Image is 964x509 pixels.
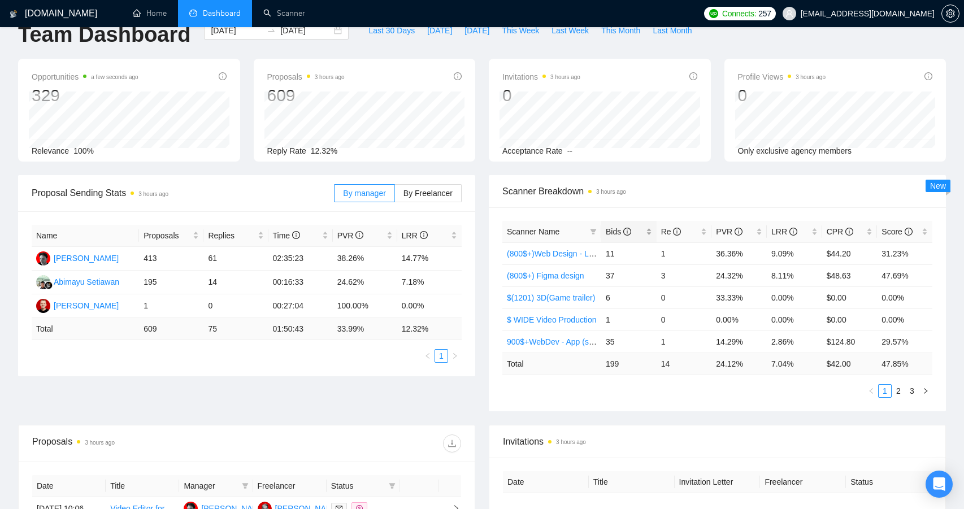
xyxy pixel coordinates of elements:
[333,247,397,271] td: 38.26%
[268,247,333,271] td: 02:35:23
[507,271,584,280] a: (800$+) Figma design
[588,223,599,240] span: filter
[343,189,385,198] span: By manager
[905,384,919,398] li: 3
[502,184,932,198] span: Scanner Breakdown
[601,308,657,330] td: 1
[268,294,333,318] td: 00:27:04
[623,228,631,236] span: info-circle
[709,9,718,18] img: upwork-logo.png
[657,308,712,330] td: 0
[32,318,139,340] td: Total
[657,242,712,264] td: 1
[448,349,462,363] button: right
[785,10,793,18] span: user
[845,228,853,236] span: info-circle
[45,281,53,289] img: gigradar-bm.png
[139,318,203,340] td: 609
[403,189,453,198] span: By Freelancer
[219,72,227,80] span: info-circle
[32,146,69,155] span: Relevance
[758,7,771,20] span: 257
[91,74,138,80] time: a few seconds ago
[892,384,905,398] li: 2
[208,229,255,242] span: Replies
[675,471,761,493] th: Invitation Letter
[189,9,197,17] span: dashboard
[267,70,345,84] span: Proposals
[333,271,397,294] td: 24.62%
[503,434,932,449] span: Invitations
[54,252,119,264] div: [PERSON_NAME]
[601,353,657,375] td: 199
[879,385,891,397] a: 1
[106,475,179,497] th: Title
[822,242,878,264] td: $44.20
[397,271,462,294] td: 7.18%
[653,24,692,37] span: Last Month
[85,440,115,446] time: 3 hours ago
[421,349,435,363] button: left
[32,475,106,497] th: Date
[179,475,253,497] th: Manager
[139,247,203,271] td: 413
[892,385,905,397] a: 2
[877,353,932,375] td: 47.85 %
[661,227,681,236] span: Re
[292,231,300,239] span: info-circle
[567,146,572,155] span: --
[451,353,458,359] span: right
[767,330,822,353] td: 2.86%
[496,21,545,40] button: This Week
[657,264,712,286] td: 3
[767,308,822,330] td: 0.00%
[133,8,167,18] a: homeHome
[333,318,397,340] td: 33.99 %
[865,384,878,398] li: Previous Page
[242,482,249,489] span: filter
[922,388,929,394] span: right
[877,242,932,264] td: 31.23%
[32,85,138,106] div: 329
[878,384,892,398] li: 1
[877,330,932,353] td: 29.57%
[771,227,797,236] span: LRR
[601,330,657,353] td: 35
[507,227,559,236] span: Scanner Name
[657,286,712,308] td: 0
[362,21,421,40] button: Last 30 Days
[877,286,932,308] td: 0.00%
[722,7,756,20] span: Connects:
[448,349,462,363] li: Next Page
[822,330,878,353] td: $124.80
[503,471,589,493] th: Date
[882,227,912,236] span: Score
[507,337,629,346] a: 900$+WebDev - App (spec. words)
[139,294,203,318] td: 1
[267,85,345,106] div: 609
[738,85,826,106] div: 0
[711,286,767,308] td: 33.33%
[711,308,767,330] td: 0.00%
[54,299,119,312] div: [PERSON_NAME]
[601,264,657,286] td: 37
[211,24,262,37] input: Start date
[877,308,932,330] td: 0.00%
[507,249,632,258] a: (800$+)Web Design - Landing page
[139,225,203,247] th: Proposals
[738,70,826,84] span: Profile Views
[464,24,489,37] span: [DATE]
[368,24,415,37] span: Last 30 Days
[397,294,462,318] td: 0.00%
[240,477,251,494] span: filter
[32,70,138,84] span: Opportunities
[421,21,458,40] button: [DATE]
[427,24,452,37] span: [DATE]
[767,353,822,375] td: 7.04 %
[822,308,878,330] td: $0.00
[789,228,797,236] span: info-circle
[424,353,431,359] span: left
[735,228,742,236] span: info-circle
[711,353,767,375] td: 24.12 %
[203,8,241,18] span: Dashboard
